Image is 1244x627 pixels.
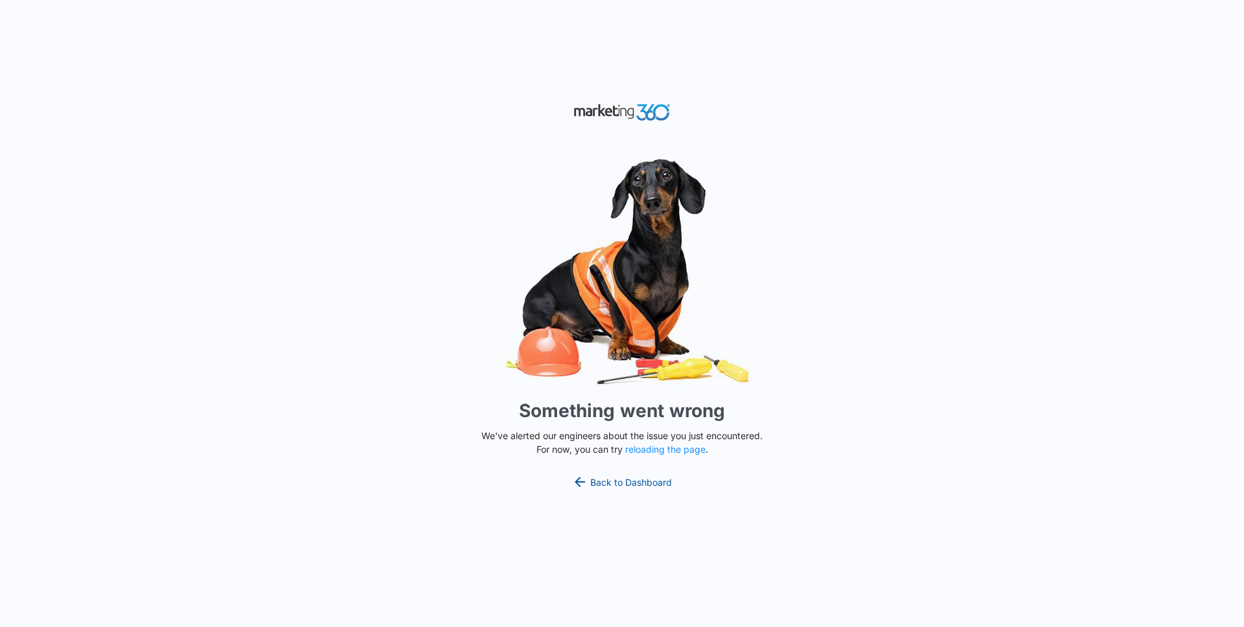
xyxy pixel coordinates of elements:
[519,397,725,424] h1: Something went wrong
[573,101,671,124] img: Marketing 360 Logo
[572,474,672,490] a: Back to Dashboard
[428,151,816,393] img: Sad Dog
[625,444,706,455] button: reloading the page
[476,429,768,456] p: We've alerted our engineers about the issue you just encountered. For now, you can try .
